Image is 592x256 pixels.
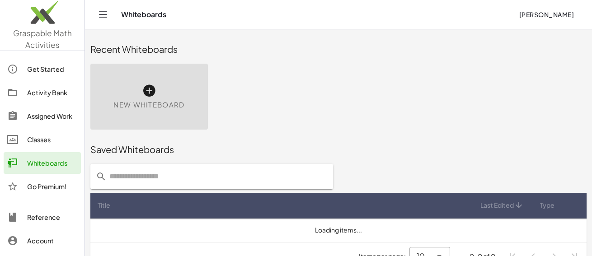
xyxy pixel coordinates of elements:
[4,152,81,174] a: Whiteboards
[519,10,574,19] span: [PERSON_NAME]
[113,100,184,110] span: New Whiteboard
[4,206,81,228] a: Reference
[98,200,110,210] span: Title
[512,6,581,23] button: [PERSON_NAME]
[27,134,77,145] div: Classes
[4,82,81,103] a: Activity Bank
[27,111,77,121] div: Assigned Work
[27,158,77,168] div: Whiteboards
[4,58,81,80] a: Get Started
[4,129,81,150] a: Classes
[13,28,72,50] span: Graspable Math Activities
[4,230,81,251] a: Account
[90,219,587,242] td: Loading items...
[96,171,107,182] i: prepended action
[90,143,587,156] div: Saved Whiteboards
[90,43,587,56] div: Recent Whiteboards
[96,7,110,22] button: Toggle navigation
[4,105,81,127] a: Assigned Work
[27,235,77,246] div: Account
[27,64,77,74] div: Get Started
[540,200,554,210] span: Type
[480,200,514,210] span: Last Edited
[27,181,77,192] div: Go Premium!
[27,212,77,223] div: Reference
[27,87,77,98] div: Activity Bank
